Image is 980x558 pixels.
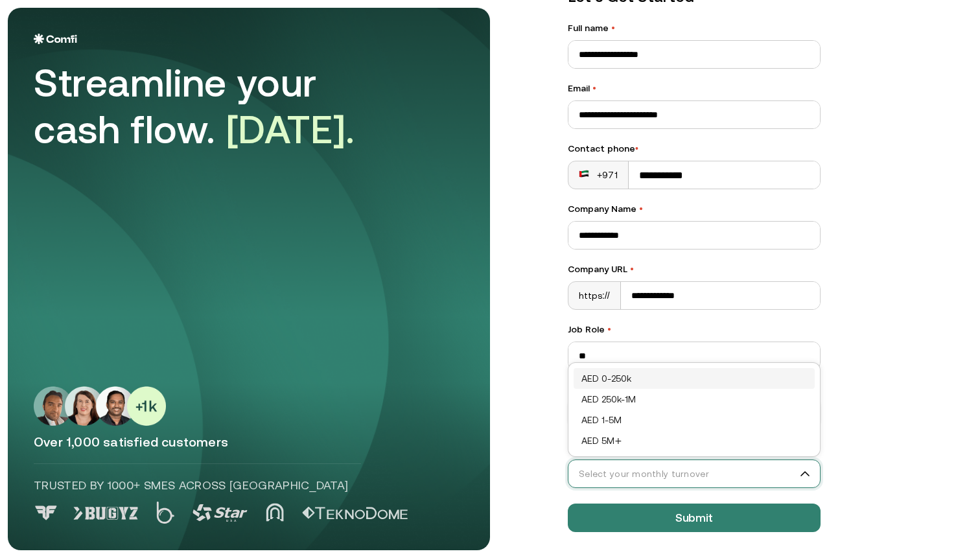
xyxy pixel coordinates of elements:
[34,60,397,153] div: Streamline your cash flow.
[34,506,58,520] img: Logo 0
[302,507,408,520] img: Logo 5
[226,107,355,152] span: [DATE].
[574,389,815,410] div: AED 250k-1M
[581,434,807,448] div: AED 5M+
[581,413,807,427] div: AED 1-5M
[581,371,807,386] div: AED 0-250k
[568,142,821,156] div: Contact phone
[34,34,77,44] img: Logo
[568,82,821,95] label: Email
[266,503,284,522] img: Logo 4
[192,504,248,522] img: Logo 3
[574,410,815,430] div: AED 1-5M
[568,323,821,336] label: Job Role
[568,202,821,216] label: Company Name
[568,262,821,276] label: Company URL
[635,143,638,154] span: •
[611,23,615,33] span: •
[568,504,821,532] button: Submit
[156,502,174,524] img: Logo 2
[34,477,361,494] p: Trusted by 1000+ SMEs across [GEOGRAPHIC_DATA]
[592,83,596,93] span: •
[34,434,464,450] p: Over 1,000 satisfied customers
[639,203,643,214] span: •
[568,21,821,35] label: Full name
[73,507,138,520] img: Logo 1
[579,169,618,181] div: +971
[581,392,807,406] div: AED 250k-1M
[568,282,621,309] div: https://
[607,324,611,334] span: •
[630,264,634,274] span: •
[574,430,815,451] div: AED 5M+
[574,368,815,389] div: AED 0-250k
